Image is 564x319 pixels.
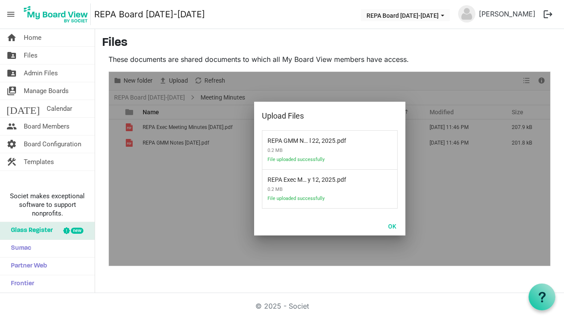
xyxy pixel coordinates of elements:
span: switch_account [6,82,17,100]
span: folder_shared [6,64,17,82]
a: My Board View Logo [21,3,94,25]
span: REPA Exec Meeting Minutes May 12, 2025.pdf [268,171,336,183]
span: 0.2 MB [268,183,358,196]
span: REPA GMM Notes April 22, 2025.pdf [268,132,336,144]
h3: Files [102,36,557,51]
span: Templates [24,153,54,171]
div: Upload Files [262,110,370,122]
span: settings [6,135,17,153]
button: OK [382,220,402,232]
span: Admin Files [24,64,58,82]
p: These documents are shared documents to which all My Board View members have access. [108,54,551,64]
span: Frontier [6,275,34,293]
div: new [71,228,83,234]
span: Partner Web [6,258,47,275]
a: © 2025 - Societ [255,302,309,310]
span: menu [3,6,19,23]
button: logout [539,5,557,23]
span: Societ makes exceptional software to support nonprofits. [4,192,91,218]
a: REPA Board [DATE]-[DATE] [94,6,205,23]
span: Calendar [47,100,72,117]
span: Board Members [24,118,70,135]
span: construction [6,153,17,171]
span: Manage Boards [24,82,69,100]
span: [DATE] [6,100,40,117]
span: 0.2 MB [268,144,358,157]
span: Home [24,29,41,46]
img: My Board View Logo [21,3,91,25]
span: Sumac [6,240,31,257]
span: File uploaded successfully [268,196,358,206]
span: folder_shared [6,47,17,64]
button: REPA Board 2025-2026 dropdownbutton [361,9,450,21]
a: [PERSON_NAME] [475,5,539,23]
span: people [6,118,17,135]
span: Glass Register [6,222,53,239]
span: File uploaded successfully [268,157,358,168]
img: no-profile-picture.svg [458,5,475,23]
span: Board Configuration [24,135,81,153]
span: Files [24,47,38,64]
span: home [6,29,17,46]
